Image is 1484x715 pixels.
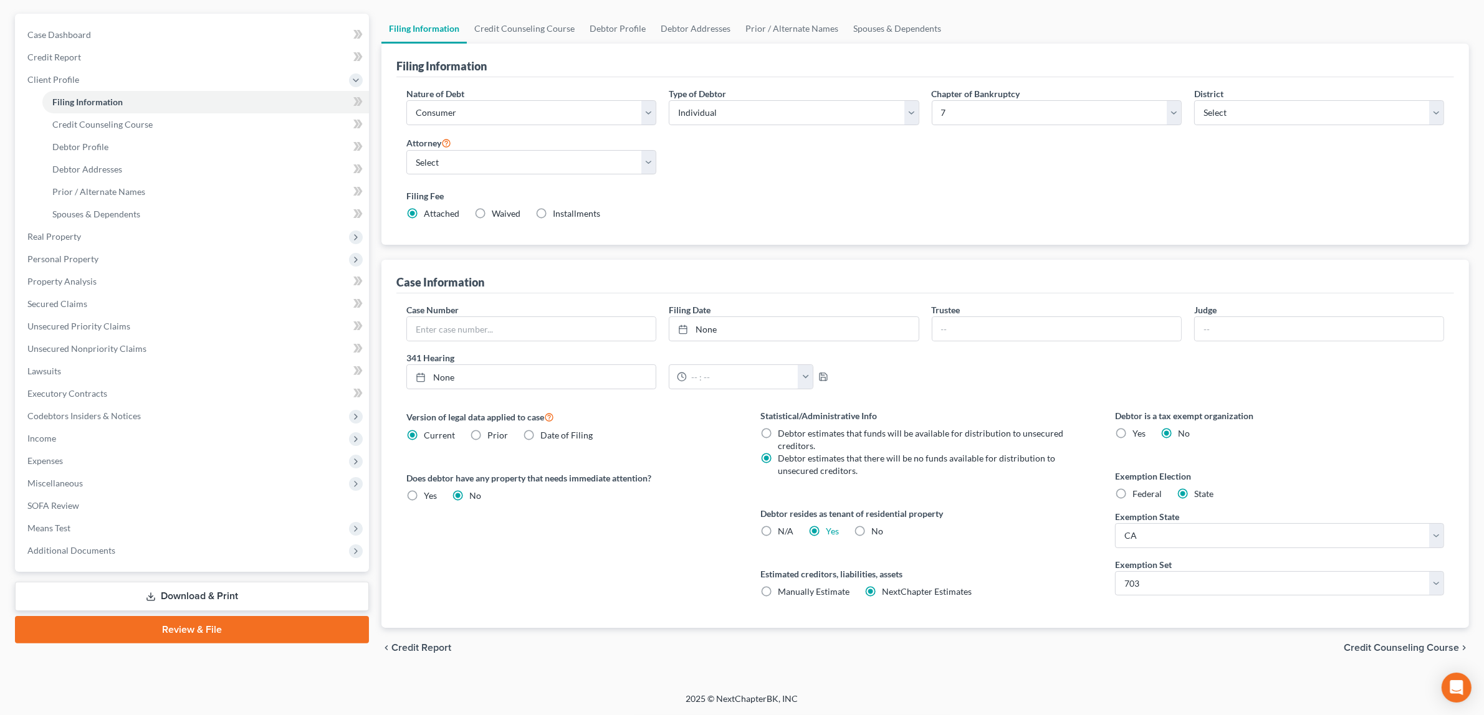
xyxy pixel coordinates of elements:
span: Yes [424,490,437,501]
span: Case Dashboard [27,29,91,40]
input: -- [1195,317,1443,341]
a: Credit Counseling Course [467,14,582,44]
span: N/A [778,526,793,536]
label: Trustee [932,303,960,316]
span: Lawsuits [27,366,61,376]
label: Nature of Debt [406,87,464,100]
a: Debtor Profile [42,136,369,158]
label: Version of legal data applied to case [406,409,735,424]
span: Expenses [27,455,63,466]
a: Case Dashboard [17,24,369,46]
a: Secured Claims [17,293,369,315]
span: Debtor estimates that there will be no funds available for distribution to unsecured creditors. [778,453,1055,476]
a: Filing Information [381,14,467,44]
input: -- : -- [687,365,798,389]
span: Executory Contracts [27,388,107,399]
label: Filing Fee [406,189,1444,202]
span: SOFA Review [27,500,79,511]
span: Spouses & Dependents [52,209,140,219]
span: No [871,526,883,536]
label: Attorney [406,135,451,150]
a: Filing Information [42,91,369,113]
a: Credit Report [17,46,369,69]
a: None [669,317,918,341]
span: Prior [487,430,508,440]
label: Judge [1194,303,1217,316]
a: Unsecured Priority Claims [17,315,369,338]
a: Yes [826,526,839,536]
label: Chapter of Bankruptcy [932,87,1020,100]
span: Filing Information [52,97,123,107]
label: Case Number [406,303,459,316]
span: Yes [1132,428,1146,438]
i: chevron_right [1459,643,1469,653]
a: Debtor Profile [582,14,653,44]
button: chevron_left Credit Report [381,643,451,653]
label: Estimated creditors, liabilities, assets [760,567,1089,580]
span: Client Profile [27,74,79,85]
button: Credit Counseling Course chevron_right [1344,643,1469,653]
span: Credit Report [391,643,451,653]
span: Prior / Alternate Names [52,186,145,197]
span: Waived [492,208,520,219]
div: Filing Information [396,59,487,73]
span: Credit Counseling Course [52,119,153,130]
a: Review & File [15,616,369,643]
span: Property Analysis [27,276,97,286]
span: Manually Estimate [778,586,850,597]
div: Case Information [396,275,484,290]
a: Prior / Alternate Names [738,14,846,44]
span: Credit Report [27,52,81,62]
a: Unsecured Nonpriority Claims [17,338,369,360]
span: Unsecured Priority Claims [27,321,130,331]
i: chevron_left [381,643,391,653]
label: Debtor resides as tenant of residential property [760,507,1089,520]
span: Debtor Profile [52,141,108,152]
input: Enter case number... [407,317,656,341]
label: Statistical/Administrative Info [760,409,1089,422]
a: Debtor Addresses [42,158,369,181]
span: Federal [1132,488,1162,499]
label: 341 Hearing [400,351,925,364]
a: Spouses & Dependents [846,14,949,44]
span: Real Property [27,231,81,242]
span: NextChapter Estimates [882,586,972,597]
span: Income [27,433,56,443]
a: Credit Counseling Course [42,113,369,136]
span: Means Test [27,523,70,533]
span: No [469,490,481,501]
a: Spouses & Dependents [42,203,369,225]
a: None [407,365,656,389]
span: Miscellaneous [27,478,83,488]
div: Open Intercom Messenger [1442,673,1472,703]
a: Download & Print [15,582,369,611]
a: Lawsuits [17,360,369,382]
label: Exemption Set [1115,558,1172,571]
span: Secured Claims [27,298,87,309]
a: SOFA Review [17,495,369,517]
span: Debtor Addresses [52,164,122,174]
span: Debtor estimates that funds will be available for distribution to unsecured creditors. [778,428,1063,451]
a: Property Analysis [17,270,369,293]
label: Debtor is a tax exempt organization [1115,409,1444,422]
a: Debtor Addresses [653,14,738,44]
span: Unsecured Nonpriority Claims [27,343,146,354]
label: Type of Debtor [669,87,726,100]
span: Credit Counseling Course [1344,643,1459,653]
label: Does debtor have any property that needs immediate attention? [406,471,735,485]
label: Filing Date [669,303,711,316]
span: Personal Property [27,253,98,264]
a: Prior / Alternate Names [42,181,369,203]
a: Executory Contracts [17,382,369,405]
span: No [1178,428,1190,438]
label: Exemption State [1115,510,1179,523]
label: District [1194,87,1223,100]
span: Installments [553,208,600,219]
span: Attached [424,208,459,219]
span: State [1194,488,1214,499]
span: Date of Filing [540,430,593,440]
span: Current [424,430,455,440]
div: 2025 © NextChapterBK, INC [387,693,1098,715]
span: Codebtors Insiders & Notices [27,410,141,421]
input: -- [932,317,1181,341]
